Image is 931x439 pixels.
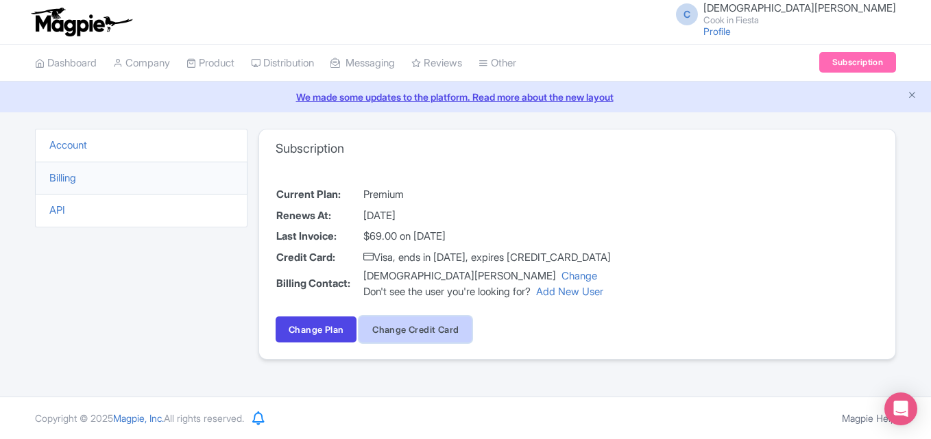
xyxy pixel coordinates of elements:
[842,412,896,424] a: Magpie Help
[8,90,923,104] a: We made some updates to the platform. Read more about the new layout
[676,3,698,25] span: C
[27,411,252,425] div: Copyright © 2025 All rights reserved.
[276,226,363,247] th: Last Invoice:
[276,141,344,156] h3: Subscription
[884,392,917,425] div: Open Intercom Messenger
[28,7,134,37] img: logo-ab69f6fb50320c5b225c76a69d11143b.png
[668,3,896,25] a: C [DEMOGRAPHIC_DATA][PERSON_NAME] Cook in Fiesta
[363,226,612,247] td: $69.00 on [DATE]
[49,138,87,151] a: Account
[363,184,612,205] td: Premium
[536,285,603,298] a: Add New User
[49,171,76,184] a: Billing
[703,25,731,37] a: Profile
[411,45,462,82] a: Reviews
[276,247,363,268] th: Credit Card:
[276,205,363,227] th: Renews At:
[363,268,612,300] td: [DEMOGRAPHIC_DATA][PERSON_NAME]
[49,203,65,216] a: API
[703,1,896,14] span: [DEMOGRAPHIC_DATA][PERSON_NAME]
[363,205,612,227] td: [DATE]
[479,45,516,82] a: Other
[363,247,612,268] td: Visa, ends in [DATE], expires [CREDIT_CARD_DATA]
[819,52,896,73] a: Subscription
[276,268,363,300] th: Billing Contact:
[276,184,363,205] th: Current Plan:
[703,16,896,25] small: Cook in Fiesta
[113,412,164,424] span: Magpie, Inc.
[363,284,611,300] div: Don't see the user you're looking for?
[561,269,597,282] a: Change
[35,45,97,82] a: Dashboard
[251,45,314,82] a: Distribution
[359,316,472,342] button: Change Credit Card
[113,45,170,82] a: Company
[330,45,395,82] a: Messaging
[186,45,234,82] a: Product
[907,88,917,104] button: Close announcement
[276,316,356,342] a: Change Plan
